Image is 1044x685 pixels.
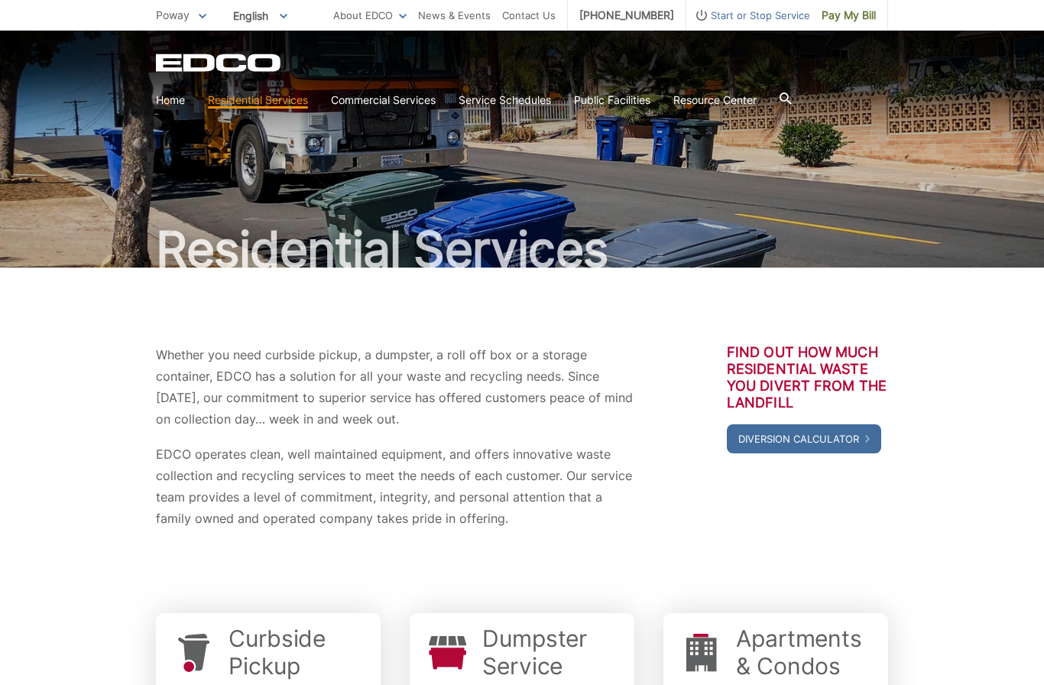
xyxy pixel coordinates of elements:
[229,625,365,680] a: Curbside Pickup
[502,7,556,24] a: Contact Us
[727,424,881,453] a: Diversion Calculator
[156,8,190,21] span: Poway
[156,225,888,274] h1: Residential Services
[222,3,299,28] span: English
[333,7,407,24] a: About EDCO
[156,443,634,529] p: EDCO operates clean, well maintained equipment, and offers innovative waste collection and recycl...
[459,92,551,109] a: Service Schedules
[331,92,436,109] a: Commercial Services
[727,344,888,411] h3: Find out how much residential waste you divert from the landfill
[208,92,308,109] a: Residential Services
[482,625,619,680] a: Dumpster Service
[822,7,876,24] span: Pay My Bill
[736,625,873,680] a: Apartments & Condos
[418,7,491,24] a: News & Events
[574,92,650,109] a: Public Facilities
[156,344,634,430] p: Whether you need curbside pickup, a dumpster, a roll off box or a storage container, EDCO has a s...
[156,92,185,109] a: Home
[156,54,283,72] a: EDCD logo. Return to the homepage.
[673,92,757,109] a: Resource Center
